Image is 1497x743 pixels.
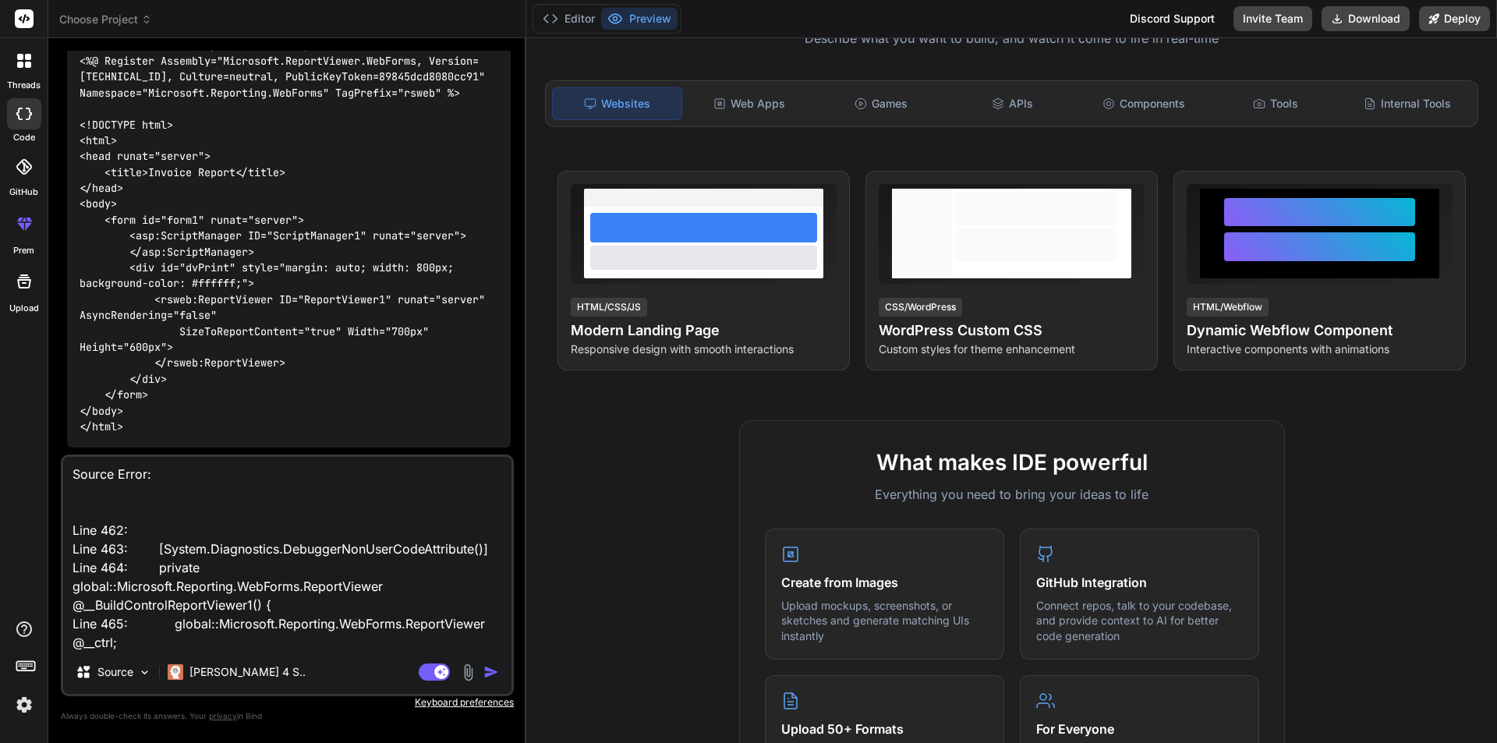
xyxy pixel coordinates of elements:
label: Upload [9,302,39,315]
p: Keyboard preferences [61,696,514,709]
h4: WordPress Custom CSS [879,320,1145,341]
p: Everything you need to bring your ideas to life [765,485,1259,504]
span: privacy [209,711,237,720]
h4: Dynamic Webflow Component [1187,320,1453,341]
p: Upload mockups, screenshots, or sketches and generate matching UIs instantly [781,598,988,644]
label: threads [7,79,41,92]
img: attachment [459,663,477,681]
label: prem [13,244,34,257]
p: Responsive design with smooth interactions [571,341,837,357]
div: Internal Tools [1343,87,1471,120]
textarea: still got error Compilation Error Description: An error occurred during the compilation of a reso... [63,457,511,650]
h4: Upload 50+ Formats [781,720,988,738]
p: Describe what you want to build, and watch it come to life in real-time [536,29,1488,49]
img: settings [11,692,37,718]
p: Custom styles for theme enhancement [879,341,1145,357]
button: Deploy [1419,6,1490,31]
div: Web Apps [685,87,814,120]
div: APIs [948,87,1077,120]
div: CSS/WordPress [879,298,962,317]
span: Choose Project [59,12,152,27]
img: Claude 4 Sonnet [168,664,183,680]
div: Tools [1212,87,1340,120]
button: Editor [536,8,601,30]
h2: What makes IDE powerful [765,446,1259,479]
button: Download [1322,6,1410,31]
h4: For Everyone [1036,720,1243,738]
code: <%@ Page Language="C#" AutoEventWireup="true" CodeBehind="InvoiceReport.aspx.cs" Inherits="CGRS.W... [80,5,491,435]
p: Source [97,664,133,680]
h4: Modern Landing Page [571,320,837,341]
label: GitHub [9,186,38,199]
label: code [13,131,35,144]
img: icon [483,664,499,680]
p: Interactive components with animations [1187,341,1453,357]
button: Invite Team [1233,6,1312,31]
div: HTML/CSS/JS [571,298,647,317]
p: [PERSON_NAME] 4 S.. [189,664,306,680]
img: Pick Models [138,666,151,679]
div: HTML/Webflow [1187,298,1269,317]
div: Components [1080,87,1209,120]
div: Websites [552,87,682,120]
button: Preview [601,8,678,30]
div: Games [817,87,946,120]
p: Connect repos, talk to your codebase, and provide context to AI for better code generation [1036,598,1243,644]
h4: Create from Images [781,573,988,592]
h4: GitHub Integration [1036,573,1243,592]
div: Discord Support [1120,6,1224,31]
p: Always double-check its answers. Your in Bind [61,709,514,724]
